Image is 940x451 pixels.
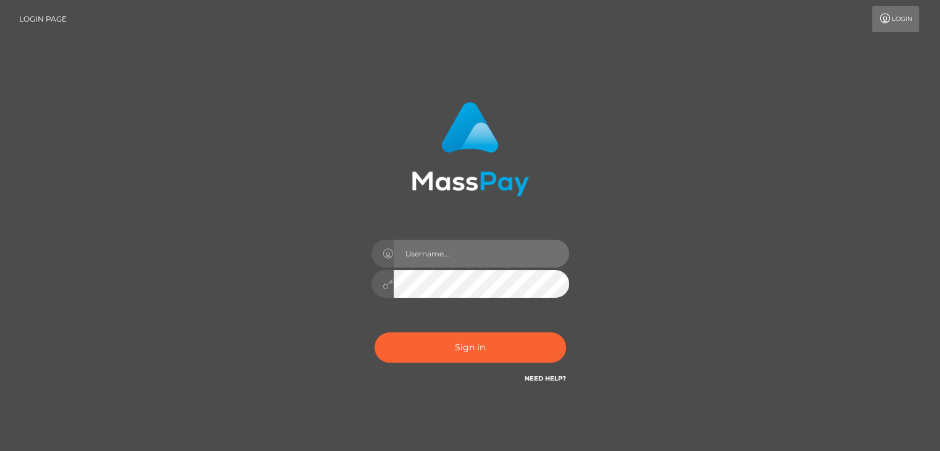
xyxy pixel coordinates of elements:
[872,6,919,32] a: Login
[19,6,67,32] a: Login Page
[412,102,529,196] img: MassPay Login
[394,240,569,268] input: Username...
[525,374,566,382] a: Need Help?
[375,332,566,363] button: Sign in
